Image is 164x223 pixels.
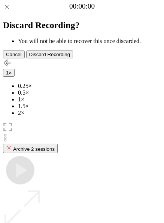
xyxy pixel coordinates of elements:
li: 2× [18,110,161,116]
li: 1.5× [18,103,161,110]
li: 0.5× [18,89,161,96]
button: Cancel [3,51,25,58]
button: 1× [3,69,15,77]
li: 0.25× [18,83,161,89]
h2: Discard Recording? [3,20,161,30]
li: 1× [18,96,161,103]
button: Discard Recording [26,51,73,58]
a: 00:00:00 [69,2,95,10]
button: Archive 2 sessions [3,144,58,153]
span: 1 [6,70,9,76]
li: You will not be able to recover this once discarded. [18,38,161,45]
div: Archive 2 sessions [6,145,55,152]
